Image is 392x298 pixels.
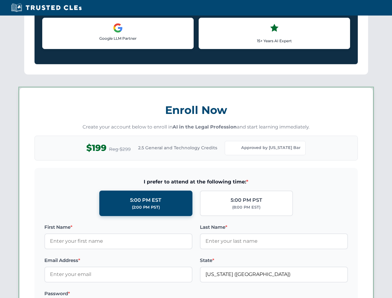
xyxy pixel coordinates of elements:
[44,257,192,264] label: Email Address
[86,141,106,155] span: $199
[44,267,192,282] input: Enter your email
[34,100,358,120] h3: Enroll Now
[109,146,131,153] span: Reg $299
[47,35,188,41] p: Google LLM Partner
[231,196,262,204] div: 5:00 PM PST
[173,124,237,130] strong: AI in the Legal Profession
[230,144,239,152] img: Florida Bar
[130,196,161,204] div: 5:00 PM EST
[200,257,348,264] label: State
[44,290,192,297] label: Password
[204,38,345,44] p: 15+ Years AI Expert
[9,3,83,12] img: Trusted CLEs
[44,233,192,249] input: Enter your first name
[200,233,348,249] input: Enter your last name
[200,223,348,231] label: Last Name
[241,145,300,151] span: Approved by [US_STATE] Bar
[113,23,123,33] img: Google
[34,124,358,131] p: Create your account below to enroll in and start learning immediately.
[200,267,348,282] input: Florida (FL)
[232,204,260,210] div: (8:00 PM EST)
[44,178,348,186] span: I prefer to attend at the following time:
[132,204,160,210] div: (2:00 PM PST)
[44,223,192,231] label: First Name
[138,144,217,151] span: 2.5 General and Technology Credits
